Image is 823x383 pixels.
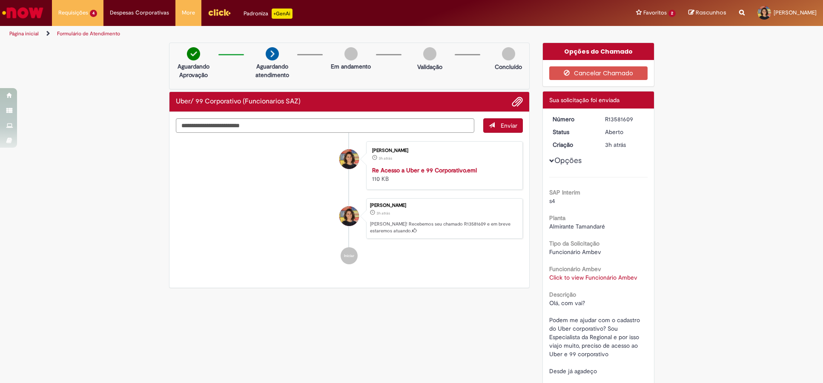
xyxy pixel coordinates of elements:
[252,62,293,79] p: Aguardando atendimento
[331,62,371,71] p: Em andamento
[549,197,555,205] span: s4
[1,4,45,21] img: ServiceNow
[549,66,648,80] button: Cancelar Chamado
[58,9,88,17] span: Requisições
[546,140,599,149] dt: Criação
[339,149,359,169] div: Marina Ribeiro De Souza
[696,9,726,17] span: Rascunhos
[208,6,231,19] img: click_logo_yellow_360x200.png
[501,122,517,129] span: Enviar
[90,10,97,17] span: 4
[549,291,576,298] b: Descrição
[549,240,599,247] b: Tipo da Solicitação
[668,10,676,17] span: 2
[187,47,200,60] img: check-circle-green.png
[549,96,619,104] span: Sua solicitação foi enviada
[266,47,279,60] img: arrow-next.png
[605,141,626,149] span: 3h atrás
[417,63,442,71] p: Validação
[176,133,523,273] ul: Histórico de tíquete
[372,166,514,183] div: 110 KB
[495,63,522,71] p: Concluído
[376,211,390,216] span: 3h atrás
[244,9,292,19] div: Padroniza
[6,26,542,42] ul: Trilhas de página
[176,198,523,239] li: Marina Ribeiro De Souza
[605,128,645,136] div: Aberto
[643,9,667,17] span: Favoritos
[379,156,392,161] span: 3h atrás
[182,9,195,17] span: More
[176,98,301,106] h2: Uber/ 99 Corporativo (Funcionarios SAZ) Histórico de tíquete
[379,156,392,161] time: 30/09/2025 13:51:02
[774,9,817,16] span: [PERSON_NAME]
[423,47,436,60] img: img-circle-grey.png
[173,62,214,79] p: Aguardando Aprovação
[549,223,605,230] span: Almirante Tamandaré
[549,265,601,273] b: Funcionário Ambev
[546,115,599,123] dt: Número
[543,43,654,60] div: Opções do Chamado
[372,166,477,174] a: Re Acesso a Uber e 99 Corporativo.eml
[370,221,518,234] p: [PERSON_NAME]! Recebemos seu chamado R13581609 e em breve estaremos atuando.
[549,189,580,196] b: SAP Interim
[512,96,523,107] button: Adicionar anexos
[110,9,169,17] span: Despesas Corporativas
[9,30,39,37] a: Página inicial
[57,30,120,37] a: Formulário de Atendimento
[176,118,475,133] textarea: Digite sua mensagem aqui...
[502,47,515,60] img: img-circle-grey.png
[605,140,645,149] div: 30/09/2025 13:51:06
[272,9,292,19] p: +GenAi
[688,9,726,17] a: Rascunhos
[549,299,642,375] span: Olá, com vai? Podem me ajudar com o cadastro do Uber corporativo? Sou Especialista da Regional e ...
[549,274,637,281] a: Click to view Funcionário Ambev
[605,115,645,123] div: R13581609
[376,211,390,216] time: 30/09/2025 13:51:06
[372,148,514,153] div: [PERSON_NAME]
[483,118,523,133] button: Enviar
[344,47,358,60] img: img-circle-grey.png
[549,214,565,222] b: Planta
[549,248,601,256] span: Funcionário Ambev
[605,141,626,149] time: 30/09/2025 13:51:06
[339,206,359,226] div: Marina Ribeiro De Souza
[546,128,599,136] dt: Status
[370,203,518,208] div: [PERSON_NAME]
